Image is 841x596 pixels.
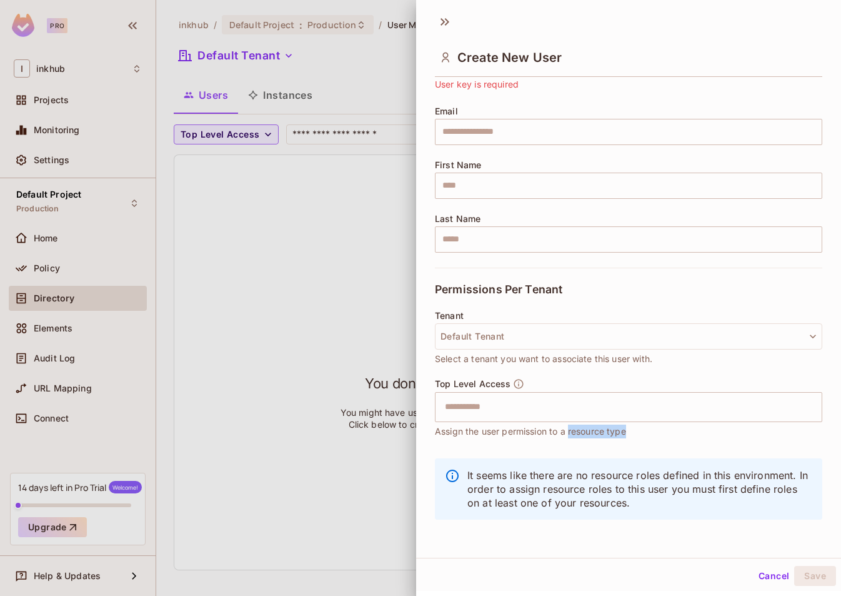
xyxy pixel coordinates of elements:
span: Tenant [435,311,464,321]
span: Assign the user permission to a resource type [435,425,626,438]
span: Permissions Per Tenant [435,283,562,296]
button: Default Tenant [435,323,822,350]
p: It seems like there are no resource roles defined in this environment. In order to assign resourc... [467,468,812,510]
span: Top Level Access [435,379,510,389]
button: Cancel [754,566,794,586]
button: Save [794,566,836,586]
span: Select a tenant you want to associate this user with. [435,352,652,366]
span: First Name [435,160,482,170]
span: User key is required [435,78,519,91]
span: Last Name [435,214,480,224]
span: Email [435,106,458,116]
button: Open [815,405,818,408]
span: Create New User [457,50,562,65]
